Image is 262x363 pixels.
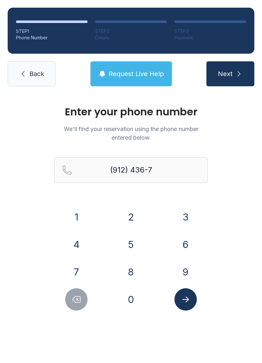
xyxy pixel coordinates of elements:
button: 6 [174,233,197,256]
input: Reservation phone number [54,157,208,183]
button: Submit lookup form [174,288,197,311]
button: 0 [120,288,142,311]
button: 5 [120,233,142,256]
span: Request Live Help [109,69,164,78]
button: 3 [174,206,197,228]
div: STEP 3 [174,28,246,35]
button: 4 [65,233,88,256]
p: We'll find your reservation using the phone number entered below. [54,125,208,142]
button: 9 [174,261,197,283]
div: Details [95,35,167,41]
button: Delete number [65,288,88,311]
span: Next [218,69,233,78]
div: Phone Number [16,35,88,41]
h1: Enter your phone number [54,107,208,117]
button: 8 [120,261,142,283]
button: 7 [65,261,88,283]
span: Back [29,69,44,78]
button: 2 [120,206,142,228]
div: STEP 1 [16,28,88,35]
button: 1 [65,206,88,228]
div: STEP 2 [95,28,167,35]
div: Payment [174,35,246,41]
